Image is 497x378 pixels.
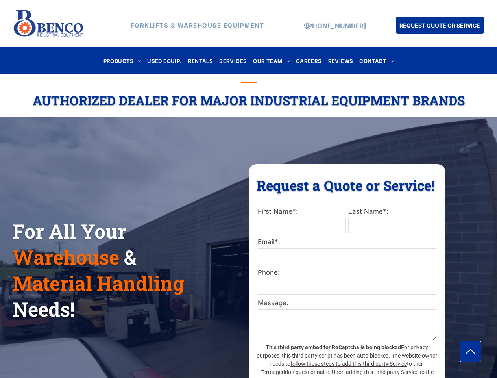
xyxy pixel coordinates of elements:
a: OUR TEAM [250,56,293,66]
label: Message: [258,298,436,308]
a: PRODUCTS [100,56,144,66]
span: Needs! [13,296,75,322]
a: RENTALS [185,56,216,66]
a: [PHONE_NUMBER] [305,22,366,30]
label: Phone: [258,268,436,278]
a: SERVICES [216,56,250,66]
span: REQUEST QUOTE OR SERVICE [399,18,480,33]
strong: FORKLIFTS & WAREHOUSE EQUIPMENT [131,22,264,29]
span: For All Your [13,218,126,244]
span: Material Handling [13,270,184,296]
span: Request a Quote or Service! [257,176,435,194]
span: & [124,244,136,270]
a: REVIEWS [325,56,357,66]
a: follow these steps to add this third party Service [290,361,407,367]
strong: This third party embed for ReCaptcha is being blocked [266,344,401,350]
span: Authorized Dealer For Major Industrial Equipment Brands [33,92,465,109]
label: Last Name*: [348,207,436,217]
a: USED EQUIP. [144,56,185,66]
a: REQUEST QUOTE OR SERVICE [396,17,484,34]
a: CAREERS [293,56,325,66]
label: First Name*: [258,207,346,217]
label: Email*: [258,237,436,247]
span: Warehouse [13,244,119,270]
a: CONTACT [356,56,397,66]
